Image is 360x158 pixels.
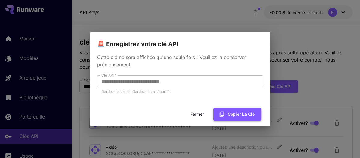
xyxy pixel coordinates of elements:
font: 🚨 Enregistrez votre clé API [97,40,178,48]
font: Clé API [101,73,114,77]
button: Fermer [184,108,211,120]
font: Copier la clé [228,112,255,117]
font: Fermer [190,112,204,117]
font: Cette clé ne sera affichée qu'une seule fois ! Veuillez la conserver précieusement. [97,54,246,68]
font: Gardez-le secret. Gardez-le en sécurité. [101,89,171,94]
button: Copier la clé [213,108,261,120]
